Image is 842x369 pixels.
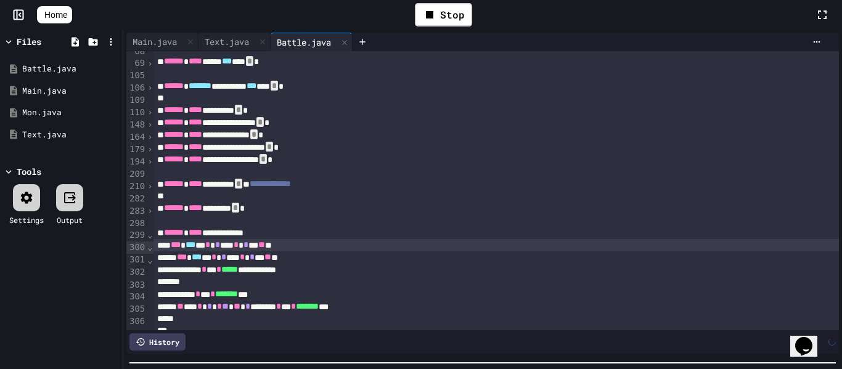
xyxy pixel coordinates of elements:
div: Visual Art [5,228,837,239]
div: Search for Source [5,172,837,184]
span: folded code [266,142,273,152]
div: Main.java [126,35,183,48]
div: 282 [126,193,147,205]
div: 300 [126,241,147,254]
div: 209 [126,168,147,180]
div: 306 [126,315,147,328]
div: 304 [126,291,147,303]
div: Download [5,139,837,150]
div: This outline has no content. Would you like to delete it? [5,285,837,296]
div: 106 [126,82,147,94]
div: 299 [126,229,147,241]
span: folded code [232,203,239,213]
div: DELETE [5,307,837,318]
div: 302 [126,266,147,278]
div: Home [5,329,837,340]
div: Rename Outline [5,128,837,139]
div: 179 [126,144,147,156]
div: Move To ... [5,51,837,62]
span: Unfold line [147,59,153,68]
div: Text.java [198,35,255,48]
div: Move to ... [5,318,837,329]
div: Home [5,5,258,16]
span: folded code [246,56,253,66]
span: folded code [260,154,267,164]
div: 303 [126,279,147,291]
div: 105 [126,70,147,82]
div: Newspaper [5,206,837,217]
div: Battle.java [271,33,353,51]
div: TODO: put dlg title [5,239,837,250]
div: 68 [126,46,147,58]
span: Fold line [147,242,153,252]
span: folded code [250,129,258,139]
div: 283 [126,205,147,217]
div: Rename [5,95,837,106]
span: Unfold line [147,144,153,154]
div: 307 [126,328,147,340]
div: Settings [9,214,44,225]
div: Mon.java [22,107,118,119]
div: CANCEL [5,262,837,274]
div: 210 [126,180,147,193]
span: Unfold line [147,206,153,216]
div: 110 [126,107,147,119]
span: Unfold line [147,132,153,142]
div: Sign out [5,84,837,95]
div: Main.java [22,85,118,97]
div: Main.java [126,33,198,51]
span: Home [44,9,67,21]
div: Battle.java [22,63,118,75]
span: Fold line [147,230,153,240]
div: Journal [5,184,837,195]
a: Home [37,6,72,23]
div: 148 [126,119,147,131]
div: Sort A > Z [5,28,837,39]
span: Fold line [147,255,153,265]
div: CANCEL [5,340,837,351]
div: MOVE [5,351,837,362]
div: Tools [17,165,41,178]
span: Unfold line [147,181,153,191]
div: 109 [126,94,147,107]
div: ??? [5,274,837,285]
span: Unfold line [147,107,153,117]
div: Text.java [22,129,118,141]
div: 298 [126,217,147,230]
div: Television/Radio [5,217,837,228]
div: Magazine [5,195,837,206]
span: Unfold line [147,156,153,166]
span: folded code [235,105,242,115]
div: 164 [126,131,147,144]
span: Unfold line [147,83,153,92]
div: SAVE AND GO HOME [5,296,837,307]
div: Delete [5,117,837,128]
span: folded code [256,117,264,127]
div: Output [57,214,83,225]
div: 69 [126,57,147,70]
div: Sort New > Old [5,39,837,51]
div: Delete [5,62,837,73]
div: Print [5,150,837,161]
div: Add Outline Template [5,161,837,172]
div: 305 [126,303,147,315]
iframe: chat widget [790,320,830,357]
div: Stop [415,3,472,26]
div: Text.java [198,33,271,51]
div: 194 [126,156,147,168]
div: 301 [126,254,147,266]
div: History [129,333,186,351]
div: Options [5,73,837,84]
span: folded code [271,81,278,91]
div: Files [17,35,41,48]
span: Unfold line [147,120,153,129]
div: Move To ... [5,106,837,117]
div: Battle.java [271,36,337,49]
span: folded code [235,179,242,189]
